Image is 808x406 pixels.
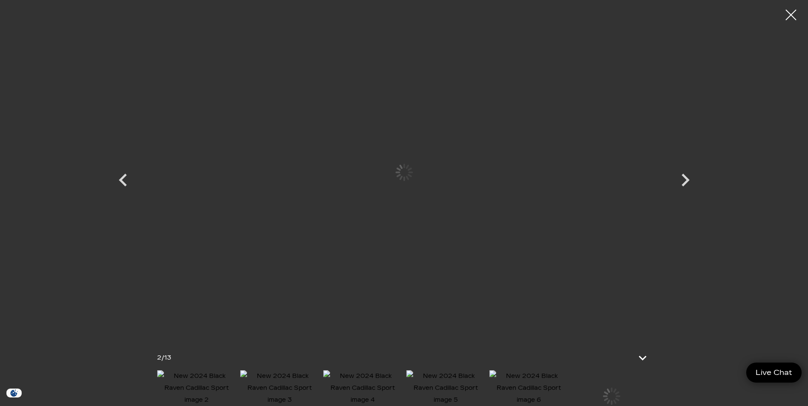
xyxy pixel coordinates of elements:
img: New 2024 Black Raven Cadillac Sport image 2 [157,370,236,406]
div: Previous [110,163,136,201]
img: New 2024 Black Raven Cadillac Sport image 3 [240,370,319,406]
div: Next [673,163,698,201]
span: 13 [164,354,171,361]
img: Opt-Out Icon [4,389,24,397]
span: 2 [157,354,161,361]
img: New 2024 Black Raven Cadillac Sport image 6 [489,370,568,406]
section: Click to Open Cookie Consent Modal [4,389,24,397]
img: New 2024 Black Raven Cadillac Sport image 5 [406,370,485,406]
img: New 2024 Black Raven Cadillac Sport image 4 [323,370,402,406]
span: Live Chat [751,368,796,377]
a: Live Chat [746,363,802,383]
div: / [157,352,171,364]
